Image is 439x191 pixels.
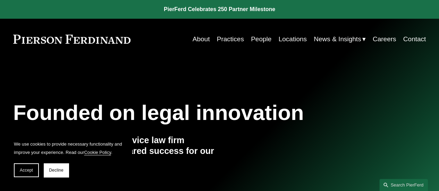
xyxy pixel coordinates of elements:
[314,33,361,45] span: News & Insights
[217,33,244,46] a: Practices
[14,163,39,177] button: Accept
[14,140,125,156] p: We use cookies to provide necessary functionality and improve your experience. Read our .
[44,163,69,177] button: Decline
[7,133,132,184] section: Cookie banner
[193,33,210,46] a: About
[251,33,271,46] a: People
[49,168,64,173] span: Decline
[20,168,33,173] span: Accept
[13,101,357,125] h1: Founded on legal innovation
[379,179,428,191] a: Search this site
[403,33,426,46] a: Contact
[373,33,396,46] a: Careers
[84,150,111,155] a: Cookie Policy
[314,33,365,46] a: folder dropdown
[278,33,306,46] a: Locations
